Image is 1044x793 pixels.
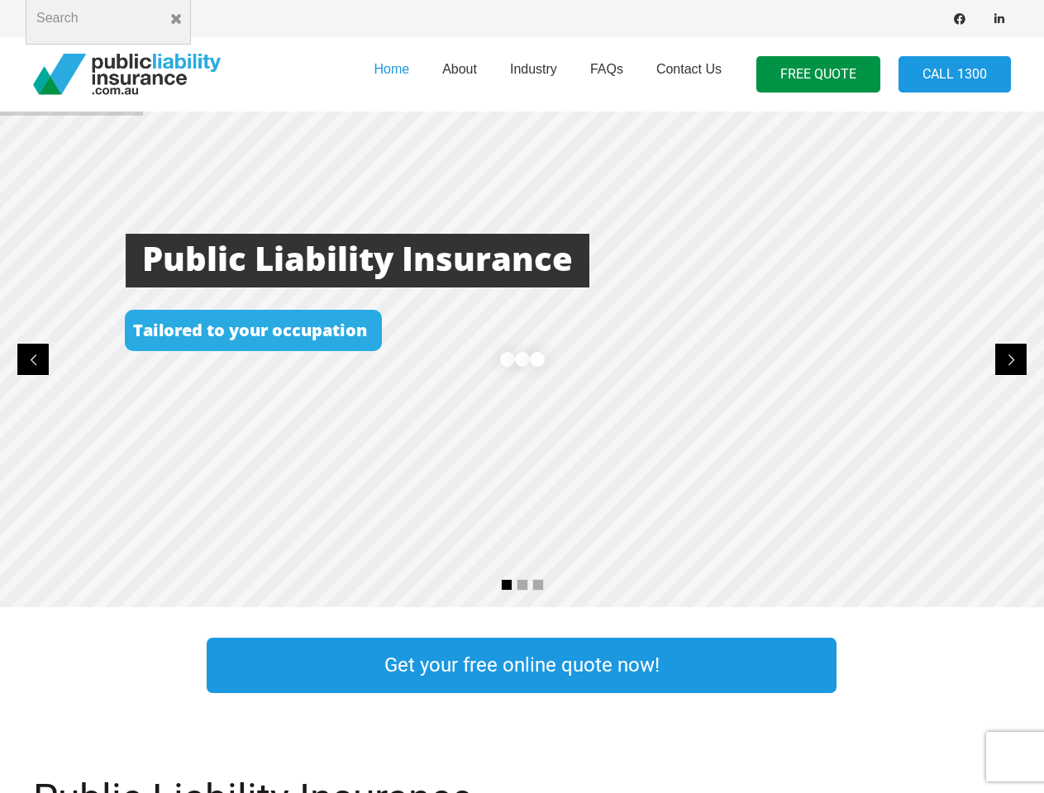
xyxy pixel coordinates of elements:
[357,32,426,116] a: Home
[756,56,880,93] a: FREE QUOTE
[640,32,738,116] a: Contact Us
[374,62,409,76] span: Home
[948,7,971,31] a: Facebook
[161,4,191,34] button: Close
[426,32,493,116] a: About
[590,62,623,76] span: FAQs
[33,54,221,95] a: pli_logotransparent
[442,62,477,76] span: About
[870,634,1043,697] a: Link
[493,32,574,116] a: Industry
[574,32,640,116] a: FAQs
[656,62,722,76] span: Contact Us
[510,62,557,76] span: Industry
[899,56,1011,93] a: Call 1300
[207,638,837,693] a: Get your free online quote now!
[988,7,1011,31] a: LinkedIn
